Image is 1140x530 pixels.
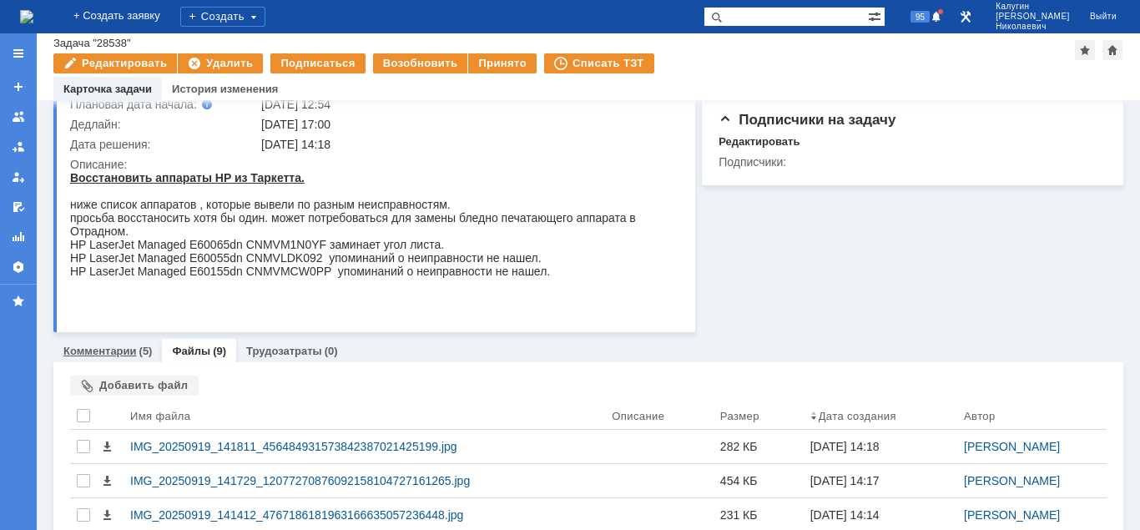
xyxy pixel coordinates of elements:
[996,12,1070,22] span: [PERSON_NAME]
[130,508,598,522] div: IMG_20250919_141412_4767186181963166635057236448.jpg
[261,118,673,131] div: [DATE] 17:00
[719,155,906,169] div: Подписчики:
[810,508,880,522] div: [DATE] 14:14
[53,37,131,49] div: Задача "28538"
[5,194,32,220] a: Мои согласования
[70,138,258,151] div: Дата решения:
[1102,40,1122,60] div: Сделать домашней страницей
[964,474,1060,487] a: [PERSON_NAME]
[810,440,880,453] div: [DATE] 14:18
[819,410,896,422] div: Дата создания
[996,22,1070,32] span: Николаевич
[130,474,598,487] div: IMG_20250919_141729_12077270876092158104727161265.jpg
[5,134,32,160] a: Заявки в моей ответственности
[810,474,880,487] div: [DATE] 14:17
[720,508,797,522] div: 231 КБ
[63,345,137,357] a: Комментарии
[964,440,1060,453] a: [PERSON_NAME]
[246,345,322,357] a: Трудозатраты
[868,8,885,23] span: Расширенный поиск
[213,345,226,357] div: (9)
[5,224,32,250] a: Отчеты
[956,7,976,27] a: Перейти в интерфейс администратора
[612,410,664,422] div: Описание
[720,440,797,453] div: 282 КБ
[180,7,265,27] div: Создать
[20,10,33,23] a: Перейти на домашнюю страницу
[70,98,238,111] div: Плановая дата начала:
[130,440,598,453] div: IMG_20250919_141811_456484931573842387021425199.jpg
[63,83,152,95] a: Карточка задачи
[172,345,210,357] a: Файлы
[70,118,258,131] div: Дедлайн:
[100,474,113,487] span: Скачать файл
[124,402,605,430] th: Имя файла
[714,402,804,430] th: Размер
[5,103,32,130] a: Заявки на командах
[957,402,1107,430] th: Автор
[804,402,957,430] th: Дата создания
[719,135,800,149] div: Редактировать
[100,440,113,453] span: Скачать файл
[20,10,33,23] img: logo
[964,508,1060,522] a: [PERSON_NAME]
[261,98,673,111] div: [DATE] 12:54
[5,254,32,280] a: Настройки
[261,138,673,151] div: [DATE] 14:18
[964,410,996,422] div: Автор
[130,410,190,422] div: Имя файла
[70,158,676,171] div: Описание:
[100,508,113,522] span: Скачать файл
[910,11,930,23] span: 95
[996,2,1070,12] span: Калугин
[139,345,153,357] div: (5)
[5,73,32,100] a: Создать заявку
[719,112,895,128] span: Подписчики на задачу
[5,164,32,190] a: Мои заявки
[172,83,278,95] a: История изменения
[720,474,797,487] div: 454 КБ
[1075,40,1095,60] div: Добавить в избранное
[720,410,759,422] div: Размер
[325,345,338,357] div: (0)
